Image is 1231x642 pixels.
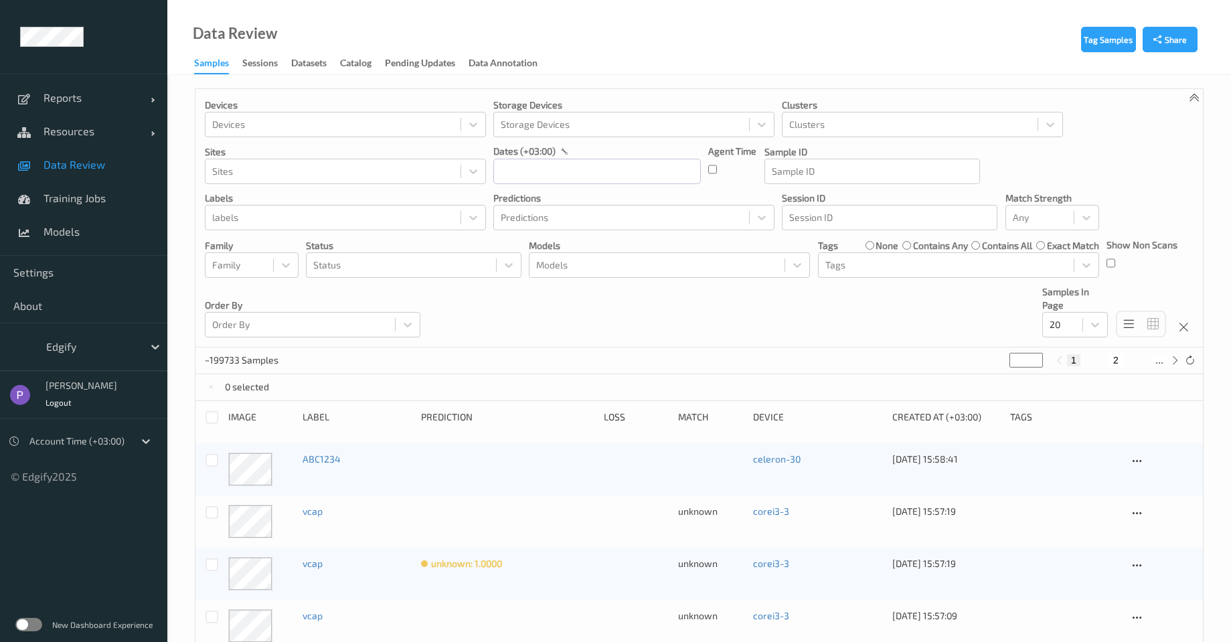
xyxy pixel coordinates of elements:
p: Status [306,239,521,252]
a: Catalog [340,54,385,73]
p: Models [529,239,810,252]
a: ABC1234 [303,453,341,465]
p: Sites [205,145,486,159]
a: Pending Updates [385,54,469,73]
p: Clusters [782,98,1063,112]
div: Device [753,410,884,424]
p: 0 selected [225,380,269,394]
div: Samples [194,56,229,74]
a: Datasets [291,54,340,73]
a: corei3-3 [753,505,789,517]
button: ... [1151,354,1167,366]
button: 2 [1109,354,1123,366]
a: celeron-30 [753,453,801,465]
a: Samples [194,54,242,74]
p: Match Strength [1005,191,1099,205]
div: [DATE] 15:57:09 [892,609,1001,623]
div: Catalog [340,56,372,73]
p: Show Non Scans [1106,238,1177,252]
a: corei3-3 [753,558,789,569]
p: labels [205,191,486,205]
p: Agent Time [708,145,756,158]
a: Data Annotation [469,54,551,73]
a: vcap [303,505,323,517]
a: Sessions [242,54,291,73]
div: unknown [678,505,743,518]
label: contains all [982,239,1032,252]
div: [DATE] 15:57:19 [892,505,1001,518]
div: [DATE] 15:57:19 [892,557,1001,570]
div: Data Annotation [469,56,538,73]
div: Data Review [193,27,277,40]
p: Session ID [782,191,997,205]
div: unknown: 1.0000 [431,557,502,570]
label: contains any [913,239,968,252]
label: exact match [1047,239,1099,252]
div: Match [678,410,743,424]
p: Tags [818,239,838,252]
div: unknown [678,609,743,623]
button: Tag Samples [1081,27,1136,52]
p: Sample ID [764,145,980,159]
div: [DATE] 15:58:41 [892,453,1001,466]
p: dates (+03:00) [493,145,556,158]
div: Created At (+03:00) [892,410,1001,424]
a: vcap [303,558,323,569]
p: Samples In Page [1042,285,1108,312]
div: Tags [1010,410,1119,424]
p: Family [205,239,299,252]
button: 1 [1067,354,1080,366]
a: corei3-3 [753,610,789,621]
a: vcap [303,610,323,621]
p: Devices [205,98,486,112]
p: ~199733 Samples [205,353,305,367]
div: unknown [678,557,743,570]
button: Share [1143,27,1198,52]
p: Storage Devices [493,98,774,112]
label: none [876,239,898,252]
div: Prediction [421,410,595,424]
div: Pending Updates [385,56,455,73]
p: Order By [205,299,420,312]
div: Label [303,410,411,424]
p: Predictions [493,191,774,205]
div: Datasets [291,56,327,73]
div: Loss [604,410,669,424]
div: Sessions [242,56,278,73]
div: image [228,410,293,424]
